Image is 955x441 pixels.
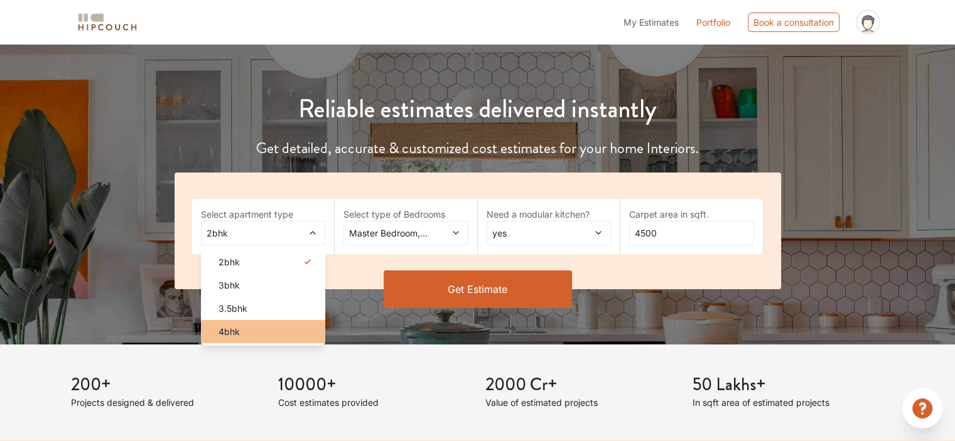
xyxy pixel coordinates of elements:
button: Get Estimate [384,270,572,308]
h4: Get detailed, accurate & customized cost estimates for your home Interiors. [167,139,789,157]
span: 2bhk [204,226,289,240]
input: Enter area sqft [629,221,754,245]
label: Select apartment type [201,208,326,221]
span: 3bhk [219,279,240,292]
label: Need a modular kitchen? [487,208,612,221]
a: Portfolio [696,16,730,29]
div: Book a consultation [748,13,839,32]
p: Cost estimates provided [278,396,470,409]
h3: 200+ [71,375,263,396]
h1: Reliable estimates delivered instantly [167,94,789,124]
span: Master Bedroom,Kids Room 2 [347,226,431,240]
h3: 2000 Cr+ [485,375,677,396]
h3: 50 Lakhs+ [693,375,885,396]
p: Projects designed & delivered [71,396,263,409]
img: logo-horizontal.svg [76,11,139,33]
span: 4bhk [219,325,240,338]
span: My Estimates [623,17,679,28]
span: yes [490,226,575,240]
h3: 10000+ [278,375,470,396]
label: Select type of Bedrooms [343,208,468,221]
p: Value of estimated projects [485,396,677,409]
p: In sqft area of estimated projects [693,396,885,409]
label: Carpet area in sqft. [629,208,754,221]
span: 2bhk [219,255,240,268]
span: logo-horizontal.svg [76,8,139,36]
span: 3.5bhk [219,302,247,315]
